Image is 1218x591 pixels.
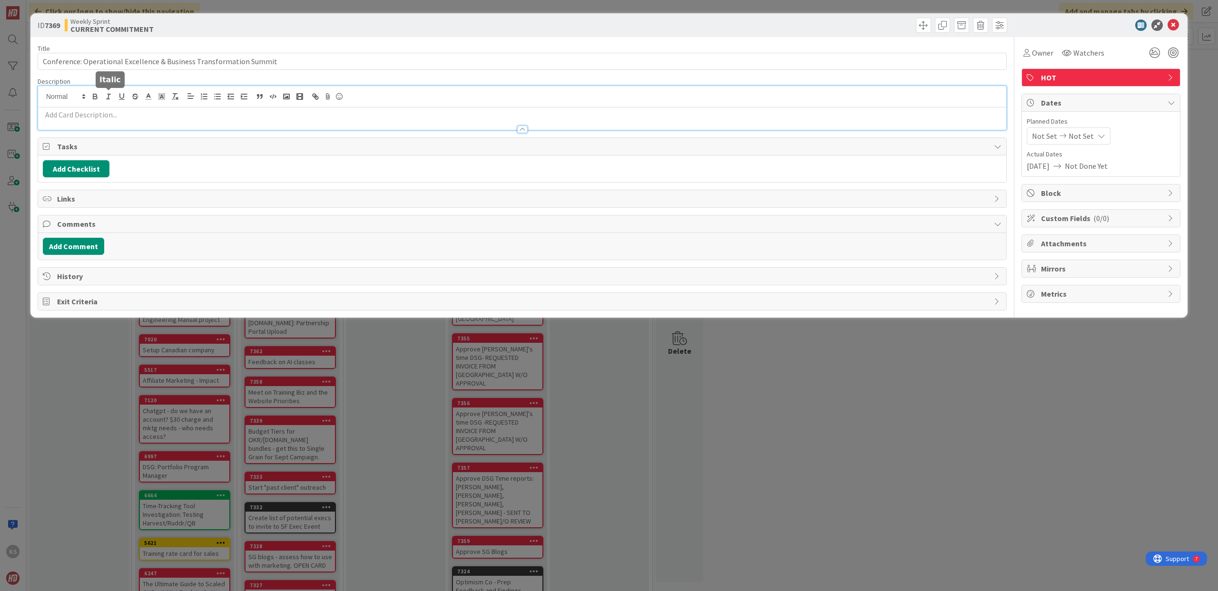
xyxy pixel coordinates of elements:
[20,1,43,13] span: Support
[43,160,109,177] button: Add Checklist
[57,296,989,307] span: Exit Criteria
[1041,97,1163,108] span: Dates
[1041,187,1163,199] span: Block
[70,18,154,25] span: Weekly Sprint
[1065,160,1108,172] span: Not Done Yet
[1069,130,1094,142] span: Not Set
[38,19,60,31] span: ID
[38,77,70,86] span: Description
[38,53,1007,70] input: type card name here...
[45,20,60,30] b: 7369
[43,238,104,255] button: Add Comment
[1027,116,1175,126] span: Planned Dates
[1041,238,1163,249] span: Attachments
[1041,263,1163,274] span: Mirrors
[1041,72,1163,83] span: HOT
[1027,149,1175,159] span: Actual Dates
[57,271,989,282] span: History
[1032,130,1057,142] span: Not Set
[1032,47,1053,58] span: Owner
[57,218,989,230] span: Comments
[1041,288,1163,300] span: Metrics
[1027,160,1050,172] span: [DATE]
[57,193,989,204] span: Links
[99,75,121,84] h5: Italic
[57,141,989,152] span: Tasks
[1041,213,1163,224] span: Custom Fields
[70,25,154,33] b: CURRENT COMMITMENT
[49,4,52,11] div: 7
[1073,47,1104,58] span: Watchers
[1093,213,1109,223] span: ( 0/0 )
[38,44,50,53] label: Title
